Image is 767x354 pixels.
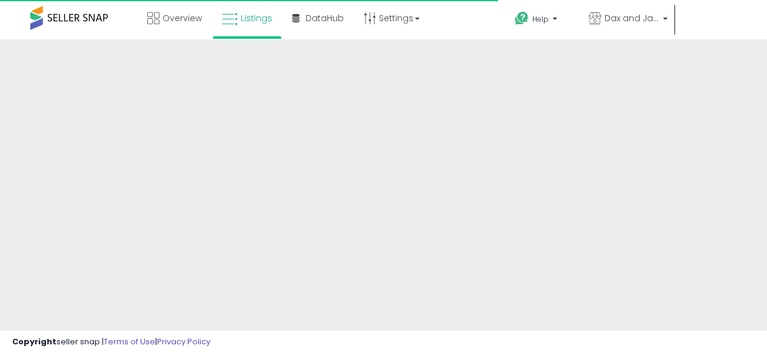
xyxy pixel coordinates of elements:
[12,336,56,347] strong: Copyright
[505,2,578,39] a: Help
[104,336,155,347] a: Terms of Use
[241,12,272,24] span: Listings
[605,12,659,24] span: Dax and Jade Co.
[514,11,529,26] i: Get Help
[12,336,210,348] div: seller snap | |
[162,12,202,24] span: Overview
[532,14,549,24] span: Help
[157,336,210,347] a: Privacy Policy
[306,12,344,24] span: DataHub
